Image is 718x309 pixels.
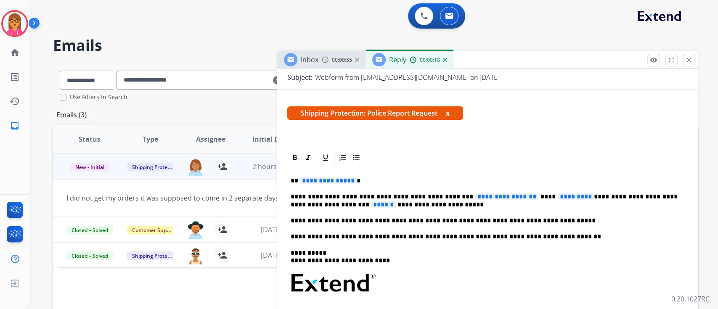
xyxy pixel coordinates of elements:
[650,56,657,64] mat-icon: remove_red_eye
[389,55,406,64] span: Reply
[289,151,301,164] div: Bold
[196,134,225,144] span: Assignee
[315,72,500,82] p: Webform from [EMAIL_ADDRESS][DOMAIN_NAME] on [DATE]
[3,12,26,35] img: avatar
[260,225,281,234] span: [DATE]
[10,48,20,58] mat-icon: home
[70,93,127,101] label: Use Filters In Search
[336,151,349,164] div: Ordered List
[187,247,204,264] img: agent-avatar
[446,108,450,118] button: x
[217,161,228,172] mat-icon: person_add
[287,106,463,120] span: Shipping Protection: Police Report Request
[53,110,90,120] p: Emails (3)
[187,158,204,176] img: agent-avatar
[10,121,20,131] mat-icon: inbox
[420,57,440,63] span: 00:00:18
[350,151,363,164] div: Bullet List
[217,250,228,260] mat-icon: person_add
[127,163,185,172] span: Shipping Protection
[66,251,113,260] span: Closed – Solved
[302,151,315,164] div: Italic
[66,226,113,235] span: Closed – Solved
[143,134,158,144] span: Type
[252,162,290,171] span: 2 hours ago
[287,72,313,82] p: Subject:
[332,57,352,63] span: 00:00:55
[10,72,20,82] mat-icon: list_alt
[685,56,693,64] mat-icon: close
[127,226,182,235] span: Customer Support
[70,163,109,172] span: New - Initial
[671,294,710,304] p: 0.20.1027RC
[187,221,204,239] img: agent-avatar
[319,151,332,164] div: Underline
[273,75,281,85] mat-icon: clear
[668,56,675,64] mat-icon: fullscreen
[217,224,228,235] mat-icon: person_add
[260,251,281,260] span: [DATE]
[301,55,318,64] span: Inbox
[53,37,698,54] h2: Emails
[79,134,101,144] span: Status
[127,251,185,260] span: Shipping Protection
[66,193,563,203] div: I did not get my orders it was supposed to come in 2 separate days the first was on the [DATE] an...
[252,134,290,144] span: Initial Date
[10,96,20,106] mat-icon: history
